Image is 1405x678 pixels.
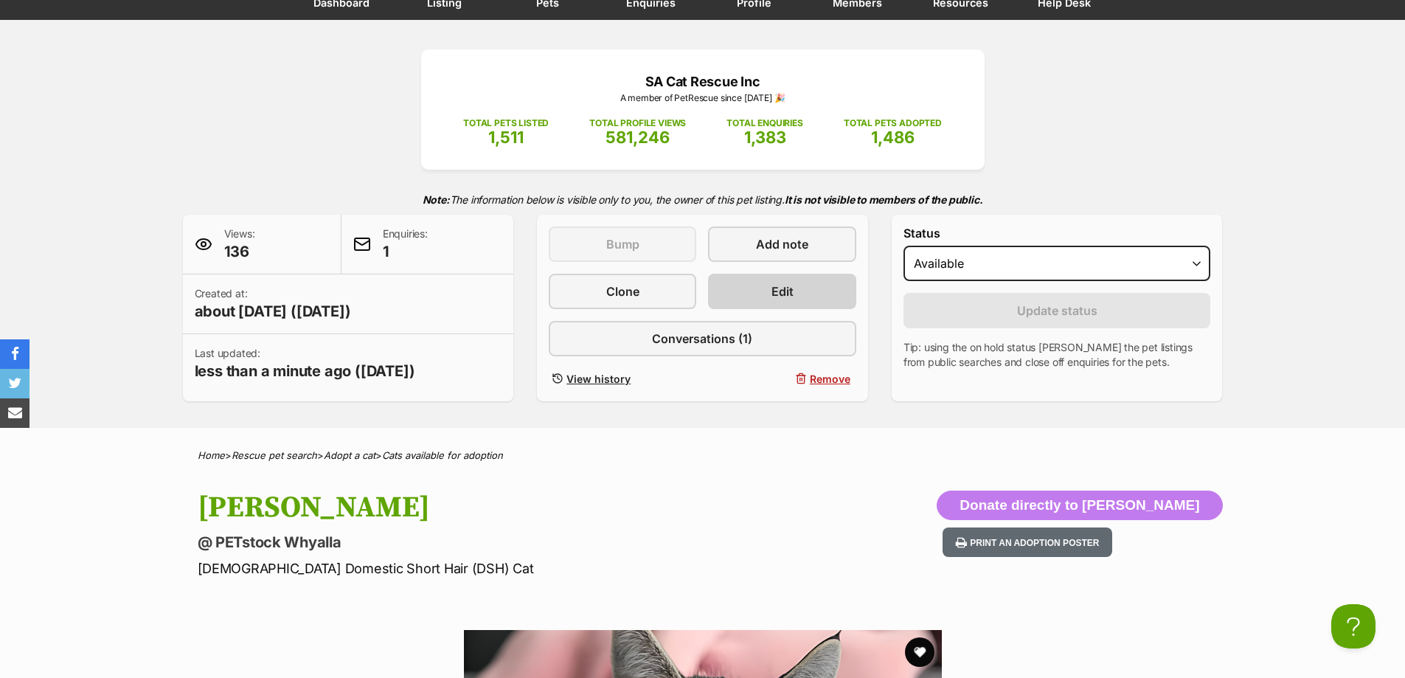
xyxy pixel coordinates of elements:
a: Rescue pet search [232,449,317,461]
a: Clone [549,274,696,309]
a: Cats available for adoption [382,449,503,461]
button: Update status [903,293,1211,328]
p: Last updated: [195,346,415,381]
p: @ PETstock Whyalla [198,532,822,553]
p: Views: [224,226,255,262]
p: SA Cat Rescue Inc [443,72,962,91]
p: TOTAL PETS ADOPTED [844,117,942,130]
button: Donate directly to [PERSON_NAME] [937,491,1222,520]
button: Remove [708,368,856,390]
label: Status [903,226,1211,240]
span: 1,511 [488,128,524,147]
strong: It is not visible to members of the public. [785,193,983,206]
a: View history [549,368,696,390]
span: 1 [383,241,428,262]
a: Edit [708,274,856,309]
span: Conversations (1) [652,330,752,347]
p: The information below is visible only to you, the owner of this pet listing. [183,184,1223,215]
span: 1,383 [744,128,786,147]
a: Add note [708,226,856,262]
p: Enquiries: [383,226,428,262]
span: less than a minute ago ([DATE]) [195,361,415,381]
button: Bump [549,226,696,262]
button: Print an adoption poster [943,527,1112,558]
strong: Note: [423,193,450,206]
p: TOTAL ENQUIRIES [726,117,802,130]
p: [DEMOGRAPHIC_DATA] Domestic Short Hair (DSH) Cat [198,558,822,578]
span: Bump [606,235,639,253]
span: Edit [771,283,794,300]
button: favourite [905,637,934,667]
span: View history [566,371,631,387]
span: 581,246 [606,128,670,147]
div: > > > [161,450,1245,461]
span: Clone [606,283,639,300]
p: Created at: [195,286,351,322]
span: Update status [1017,302,1097,319]
iframe: Help Scout Beacon - Open [1331,604,1375,648]
span: 1,486 [871,128,915,147]
a: Adopt a cat [324,449,375,461]
a: Conversations (1) [549,321,856,356]
p: Tip: using the on hold status [PERSON_NAME] the pet listings from public searches and close off e... [903,340,1211,370]
p: A member of PetRescue since [DATE] 🎉 [443,91,962,105]
span: Remove [810,371,850,387]
p: TOTAL PROFILE VIEWS [589,117,686,130]
span: 136 [224,241,255,262]
a: Home [198,449,225,461]
h1: [PERSON_NAME] [198,491,822,525]
span: Add note [756,235,808,253]
p: TOTAL PETS LISTED [463,117,549,130]
span: about [DATE] ([DATE]) [195,301,351,322]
